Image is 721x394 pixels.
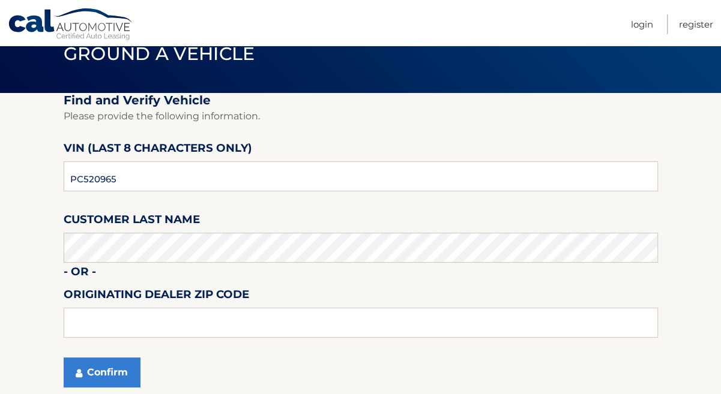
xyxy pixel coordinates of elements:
[8,8,134,43] a: Cal Automotive
[64,263,96,285] label: - or -
[679,14,713,34] a: Register
[64,108,658,125] p: Please provide the following information.
[64,210,200,233] label: Customer Last Name
[64,357,140,387] button: Confirm
[64,139,252,161] label: VIN (last 8 characters only)
[64,43,255,65] span: Ground a Vehicle
[631,14,653,34] a: Login
[64,93,658,108] h2: Find and Verify Vehicle
[64,285,249,308] label: Originating Dealer Zip Code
